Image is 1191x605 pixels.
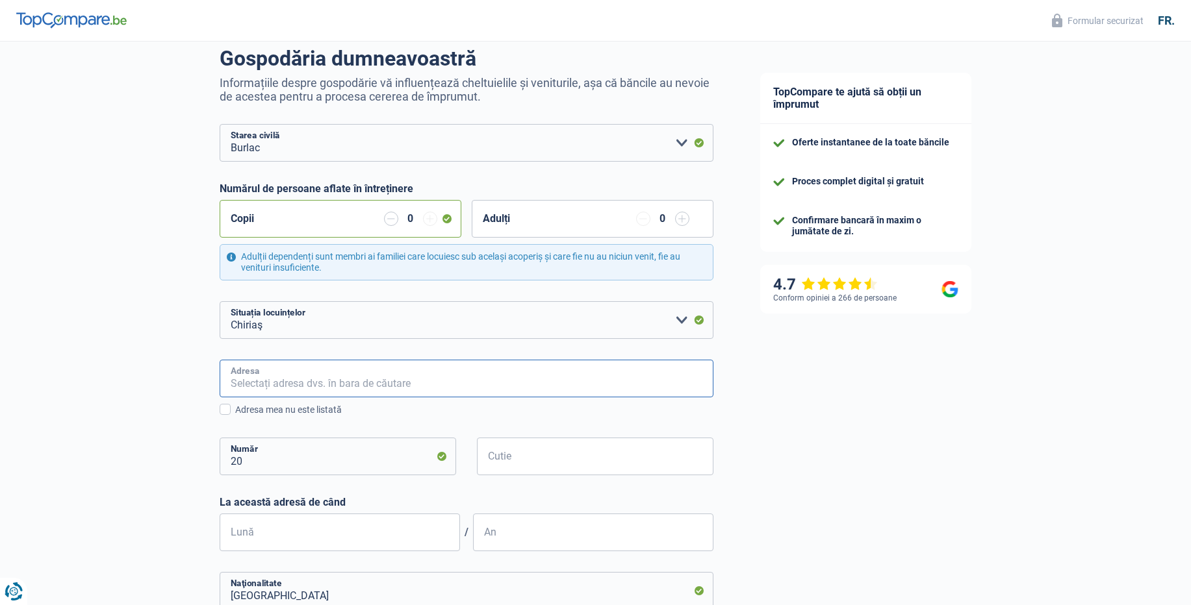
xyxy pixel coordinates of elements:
[1158,14,1175,27] font: fr.
[773,293,897,302] font: Conform opiniei a 266 de persoane
[220,513,460,551] input: MM
[220,496,346,508] font: La această adresă de când
[220,46,476,71] font: Gospodăria dumneavoastră
[792,215,921,236] font: Confirmare bancară în maxim o jumătate de zi.
[792,137,949,147] font: Oferte instantanee de la toate băncile
[792,176,924,186] font: Proces complet digital și gratuit
[407,212,413,225] font: 0
[483,212,510,225] font: Adulți
[1068,16,1144,26] font: Formular securizat
[220,182,413,195] font: Numărul de persoane aflate în întreținere
[220,76,710,103] font: Informațiile despre gospodărie vă influențează cheltuielile și veniturile, așa că băncile au nevo...
[773,275,796,293] font: 4.7
[773,86,921,110] font: TopCompare te ajută să obții un împrumut
[1044,10,1151,31] button: Formular securizat
[241,251,680,273] font: Adulții dependenți sunt membri ai familiei care locuiesc sub același acoperiș și care fie nu au n...
[220,360,713,397] input: Selectați adresa dvs. în bara de căutare
[473,513,713,551] input: AAAA
[660,212,665,225] font: 0
[16,12,127,28] img: Logo TopCompare
[235,404,342,415] font: Adresa mea nu este listată
[3,511,4,512] img: Publicitate
[465,526,468,538] font: /
[231,212,254,225] font: Copii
